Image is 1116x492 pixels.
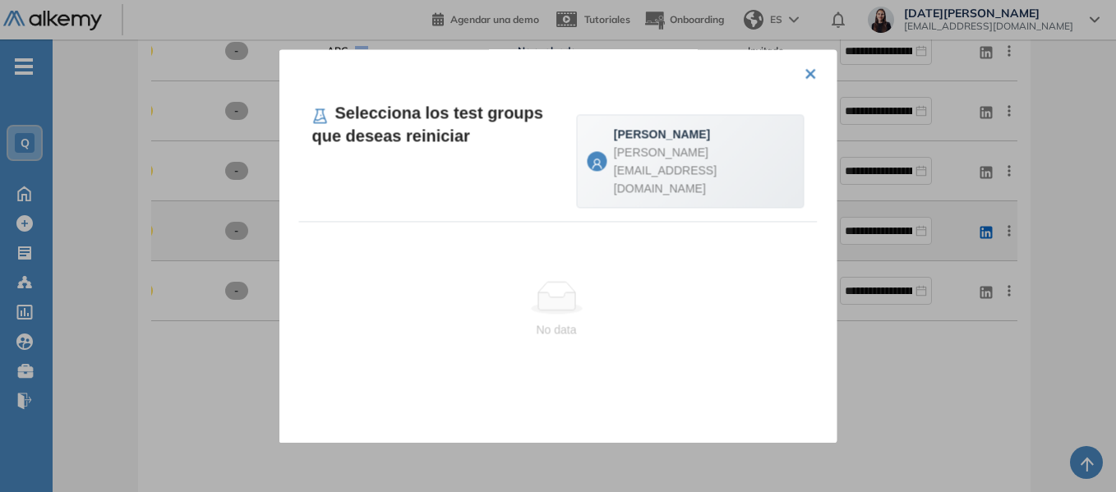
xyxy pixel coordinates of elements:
[312,101,577,147] h4: Selecciona los test groups que deseas reiniciar
[614,127,710,140] strong: [PERSON_NAME]
[592,158,603,169] span: user
[312,320,801,338] div: No data
[312,108,329,124] span: experiment
[614,145,717,195] span: [PERSON_NAME][EMAIL_ADDRESS][DOMAIN_NAME]
[805,56,818,88] button: ×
